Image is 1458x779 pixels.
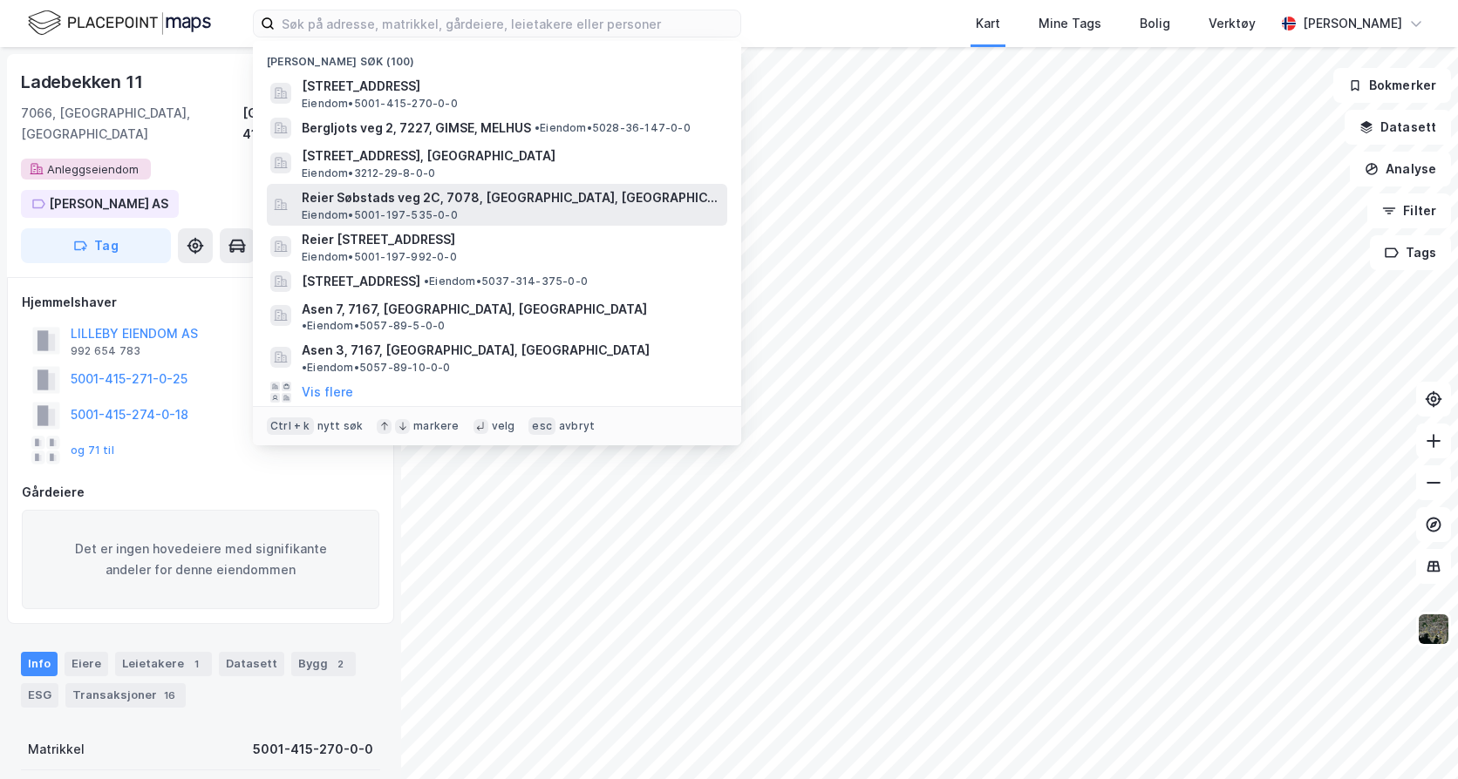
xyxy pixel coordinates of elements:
[535,121,691,135] span: Eiendom • 5028-36-147-0-0
[1367,193,1451,228] button: Filter
[528,417,555,435] div: esc
[1370,235,1451,270] button: Tags
[1303,13,1402,34] div: [PERSON_NAME]
[302,319,445,333] span: Eiendom • 5057-89-5-0-0
[21,652,58,676] div: Info
[1140,13,1170,34] div: Bolig
[302,382,353,403] button: Vis flere
[275,10,740,37] input: Søk på adresse, matrikkel, gårdeiere, leietakere eller personer
[28,8,211,38] img: logo.f888ab2527a4732fd821a326f86c7f29.svg
[302,166,435,180] span: Eiendom • 3212-29-8-0-0
[535,121,540,134] span: •
[302,361,307,374] span: •
[219,652,284,676] div: Datasett
[302,319,307,332] span: •
[302,76,720,97] span: [STREET_ADDRESS]
[71,344,140,358] div: 992 654 783
[1333,68,1451,103] button: Bokmerker
[22,510,379,609] div: Det er ingen hovedeiere med signifikante andeler for denne eiendommen
[492,419,515,433] div: velg
[302,250,457,264] span: Eiendom • 5001-197-992-0-0
[21,228,171,263] button: Tag
[976,13,1000,34] div: Kart
[253,41,741,72] div: [PERSON_NAME] søk (100)
[413,419,459,433] div: markere
[21,683,58,708] div: ESG
[1350,152,1451,186] button: Analyse
[302,97,458,111] span: Eiendom • 5001-415-270-0-0
[317,419,364,433] div: nytt søk
[49,193,168,214] div: [PERSON_NAME] AS
[1417,613,1450,646] img: 9k=
[302,229,720,250] span: Reier [STREET_ADDRESS]
[302,271,420,292] span: [STREET_ADDRESS]
[331,655,349,673] div: 2
[242,103,380,145] div: [GEOGRAPHIC_DATA], 415/270
[302,146,720,166] span: [STREET_ADDRESS], [GEOGRAPHIC_DATA]
[291,652,356,676] div: Bygg
[21,103,242,145] div: 7066, [GEOGRAPHIC_DATA], [GEOGRAPHIC_DATA]
[1371,695,1458,779] div: Kontrollprogram for chat
[302,208,458,222] span: Eiendom • 5001-197-535-0-0
[302,340,650,361] span: Asen 3, 7167, [GEOGRAPHIC_DATA], [GEOGRAPHIC_DATA]
[187,655,205,673] div: 1
[424,274,588,288] span: Eiendom • 5037-314-375-0-0
[302,118,531,139] span: Bergljots veg 2, 7227, GIMSE, MELHUS
[302,361,451,375] span: Eiendom • 5057-89-10-0-0
[1039,13,1101,34] div: Mine Tags
[65,683,186,708] div: Transaksjoner
[160,687,179,704] div: 16
[65,652,108,676] div: Eiere
[115,652,212,676] div: Leietakere
[267,417,314,435] div: Ctrl + k
[253,739,373,760] div: 5001-415-270-0-0
[559,419,595,433] div: avbryt
[1345,110,1451,145] button: Datasett
[28,739,85,760] div: Matrikkel
[1209,13,1256,34] div: Verktøy
[22,292,379,313] div: Hjemmelshaver
[424,274,429,288] span: •
[1371,695,1458,779] iframe: Chat Widget
[22,482,379,503] div: Gårdeiere
[302,187,720,208] span: Reier Søbstads veg 2C, 7078, [GEOGRAPHIC_DATA], [GEOGRAPHIC_DATA]
[302,299,647,320] span: Asen 7, 7167, [GEOGRAPHIC_DATA], [GEOGRAPHIC_DATA]
[21,68,146,96] div: Ladebekken 11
